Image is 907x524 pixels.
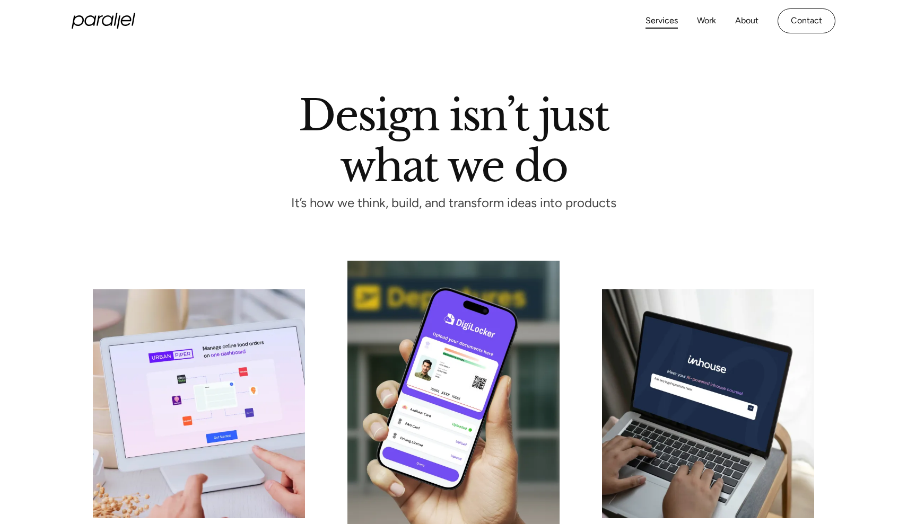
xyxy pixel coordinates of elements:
img: card-image [93,289,305,518]
a: Services [646,13,678,29]
a: Work [697,13,716,29]
p: It’s how we think, build, and transform ideas into products [272,199,635,208]
h1: Design isn’t just what we do [299,95,608,182]
img: card-image [602,289,814,518]
a: home [72,13,135,29]
a: About [735,13,758,29]
a: Contact [778,8,835,33]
